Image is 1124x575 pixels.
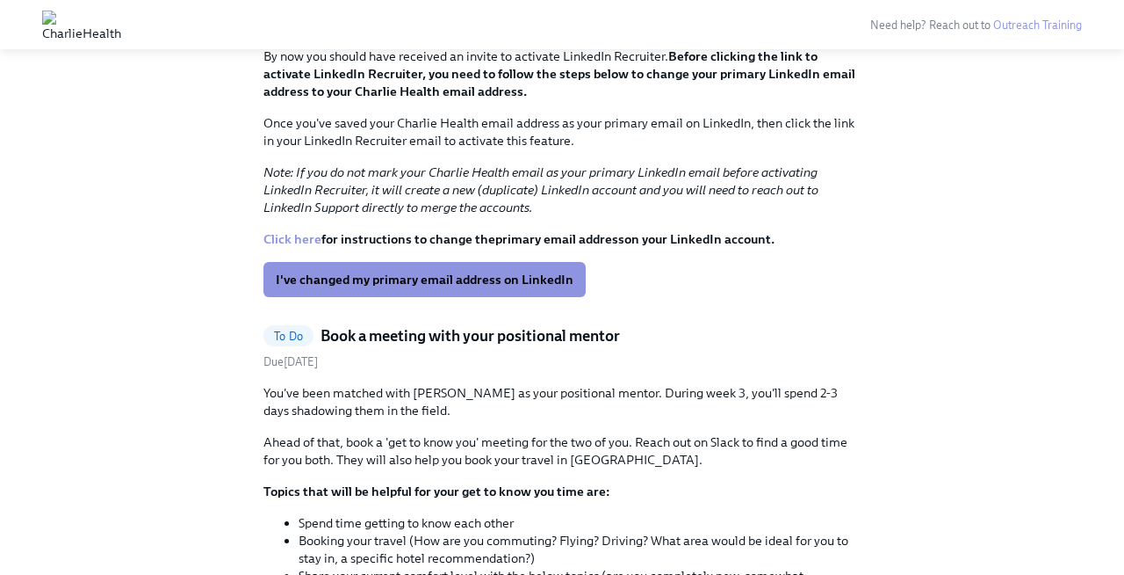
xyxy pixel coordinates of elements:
button: I've changed my primary email address on LinkedIn [263,262,586,297]
a: Click here [263,231,321,247]
p: You've been matched with [PERSON_NAME] as your positional mentor. During week 3, you'll spend 2-3... [263,384,861,419]
em: Note: If you do not mark your Charlie Health email as your primary LinkedIn email before activati... [263,164,818,215]
a: To DoBook a meeting with your positional mentorDue[DATE] [263,325,861,370]
img: CharlieHealth [42,11,121,39]
span: I've changed my primary email address on LinkedIn [276,271,573,288]
li: Spend time getting to know each other [299,514,861,532]
p: Once you've saved your Charlie Health email address as your primary email on LinkedIn, then click... [263,114,861,149]
p: Ahead of that, book a 'get to know you' meeting for the two of you. Reach out on Slack to find a ... [263,433,861,469]
strong: primary email address [495,231,624,247]
strong: Before clicking the link to activate LinkedIn Recruiter, you need to follow the steps below to ch... [263,48,855,99]
strong: for instructions to change the on your LinkedIn account. [263,231,775,247]
li: Booking your travel (How are you commuting? Flying? Driving? What area would be ideal for you to ... [299,532,861,567]
h5: Book a meeting with your positional mentor [321,325,620,346]
a: Outreach Training [993,18,1082,32]
span: To Do [263,330,313,343]
span: Need help? Reach out to [870,18,1082,32]
strong: Topics that will be helpful for your get to know you time are: [263,484,610,499]
span: Wednesday, September 10th 2025, 10:00 am [263,355,318,368]
p: By now you should have received an invite to activate LinkedIn Recruiter. [263,47,861,100]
